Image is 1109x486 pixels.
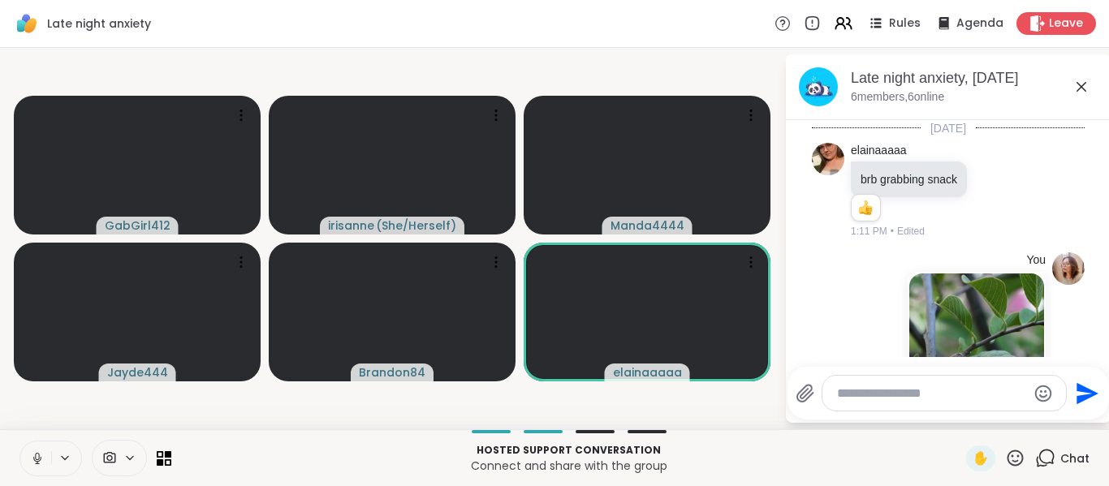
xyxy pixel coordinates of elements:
[107,364,168,381] span: Jayde444
[611,217,684,234] span: Manda4444
[1049,15,1083,32] span: Leave
[956,15,1003,32] span: Agenda
[909,273,1044,475] img: Atis - Wikipedia
[13,10,41,37] img: ShareWell Logomark
[181,443,956,458] p: Hosted support conversation
[861,171,957,187] p: brb grabbing snack
[921,120,976,136] span: [DATE]
[359,364,425,381] span: Brandon84
[1052,252,1085,285] img: https://sharewell-space-live.sfo3.digitaloceanspaces.com/user-generated/be849bdb-4731-4649-82cd-d...
[889,15,921,32] span: Rules
[857,201,874,214] button: Reactions: like
[376,217,456,234] span: ( She/Herself )
[852,195,880,221] div: Reaction list
[328,217,374,234] span: irisanne
[47,15,151,32] span: Late night anxiety
[613,364,682,381] span: elainaaaaa
[1060,450,1090,467] span: Chat
[1067,375,1103,411] button: Send
[851,224,887,239] span: 1:11 PM
[105,217,170,234] span: GabGirl412
[973,449,989,468] span: ✋
[851,143,907,159] a: elainaaaaa
[891,224,894,239] span: •
[181,458,956,474] p: Connect and share with the group
[851,89,944,105] p: 6 members, 6 online
[799,67,838,106] img: Late night anxiety, Oct 08
[812,143,844,175] img: https://sharewell-space-live.sfo3.digitaloceanspaces.com/user-generated/b06f800e-e85b-4edd-a3a5-6...
[837,385,1026,402] textarea: Type your message
[897,224,925,239] span: Edited
[1026,252,1046,269] h4: You
[1033,384,1053,403] button: Emoji picker
[851,68,1098,88] div: Late night anxiety, [DATE]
